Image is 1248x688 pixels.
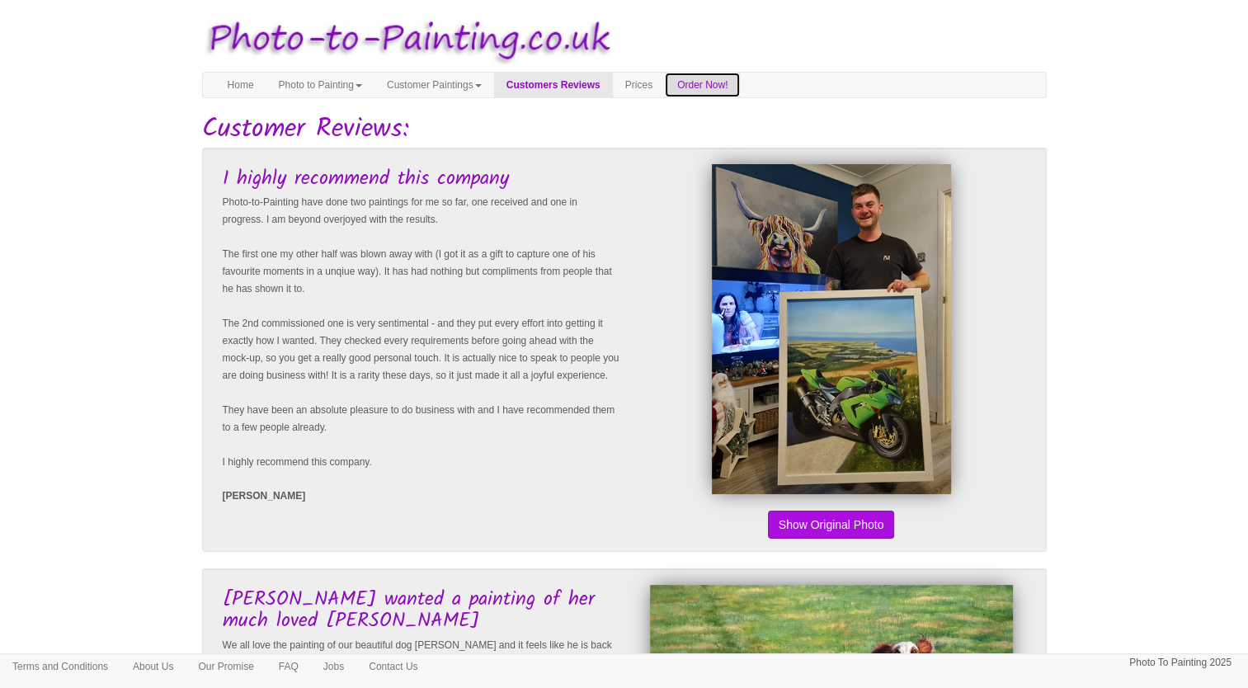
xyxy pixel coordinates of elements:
[186,654,266,679] a: Our Promise
[215,73,266,97] a: Home
[311,654,356,679] a: Jobs
[712,164,951,494] img: Leanne Hackett's Finished Painting
[120,654,186,679] a: About Us
[768,511,895,539] button: Show Original Photo
[223,490,306,502] strong: [PERSON_NAME]
[356,654,430,679] a: Contact Us
[1129,654,1232,672] p: Photo To Painting 2025
[613,73,665,97] a: Prices
[266,73,374,97] a: Photo to Painting
[266,654,311,679] a: FAQ
[374,73,494,97] a: Customer Paintings
[494,73,613,97] a: Customers Reviews
[223,168,620,190] h3: I highly recommend this company
[223,194,620,471] p: Photo-to-Painting have done two paintings for me so far, one received and one in progress. I am b...
[223,589,620,633] h3: [PERSON_NAME] wanted a painting of her much loved [PERSON_NAME]
[202,115,1047,144] h1: Customer Reviews:
[194,8,616,72] img: Photo to Painting
[665,73,740,97] a: Order Now!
